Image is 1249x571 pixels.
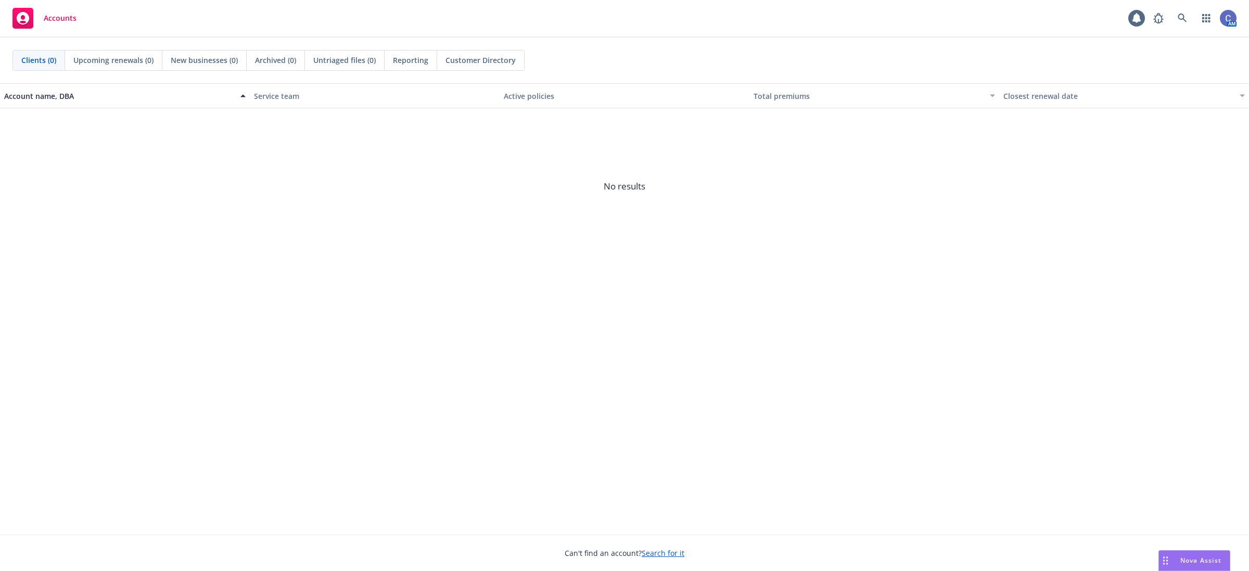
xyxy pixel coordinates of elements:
div: Account name, DBA [4,91,234,101]
span: Reporting [393,55,428,66]
a: Switch app [1196,8,1217,29]
span: Nova Assist [1180,556,1221,565]
span: Untriaged files (0) [313,55,376,66]
button: Nova Assist [1158,550,1230,571]
span: Can't find an account? [565,548,684,559]
button: Total premiums [749,83,999,108]
span: Clients (0) [21,55,56,66]
button: Closest renewal date [999,83,1249,108]
button: Service team [250,83,500,108]
div: Service team [254,91,495,101]
div: Total premiums [754,91,984,101]
span: Upcoming renewals (0) [73,55,154,66]
a: Search [1172,8,1193,29]
a: Accounts [8,4,81,33]
button: Active policies [500,83,749,108]
span: Customer Directory [445,55,516,66]
div: Active policies [504,91,745,101]
span: Accounts [44,14,77,22]
a: Report a Bug [1148,8,1169,29]
a: Search for it [642,548,684,558]
img: photo [1220,10,1237,27]
div: Closest renewal date [1003,91,1233,101]
div: Drag to move [1159,551,1172,570]
span: Archived (0) [255,55,296,66]
span: New businesses (0) [171,55,238,66]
